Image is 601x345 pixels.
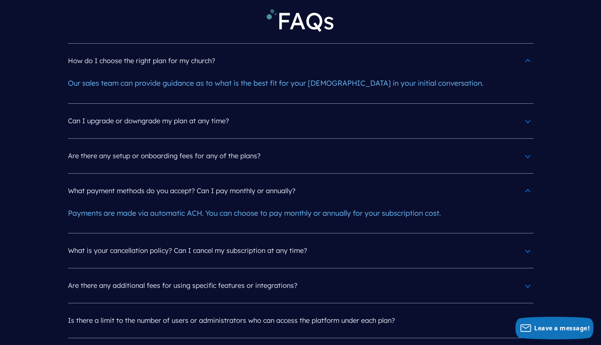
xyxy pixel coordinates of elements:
h4: Is there a limit to the number of users or administrators who can access the platform under each ... [68,311,533,330]
h4: Are there any setup or onboarding fees for any of the plans? [68,146,533,166]
h4: Are there any additional fees for using specific features or integrations? [68,276,533,295]
span: Leave a message! [534,324,590,332]
h4: How do I choose the right plan for my church? [68,51,533,71]
h4: What is your cancellation policy? Can I cancel my subscription at any time? [68,241,533,260]
h2: FAQs [68,1,533,43]
div: Our sales team can provide guidance as to what is the best fit for your [DEMOGRAPHIC_DATA] in you... [68,71,533,96]
button: Leave a message! [515,317,593,339]
div: Payments are made via automatic ACH. You can choose to pay monthly or annually for your subscript... [68,201,533,226]
h4: Can I upgrade or downgrade my plan at any time? [68,111,533,131]
h4: What payment methods do you accept? Can I pay monthly or annually? [68,181,533,201]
